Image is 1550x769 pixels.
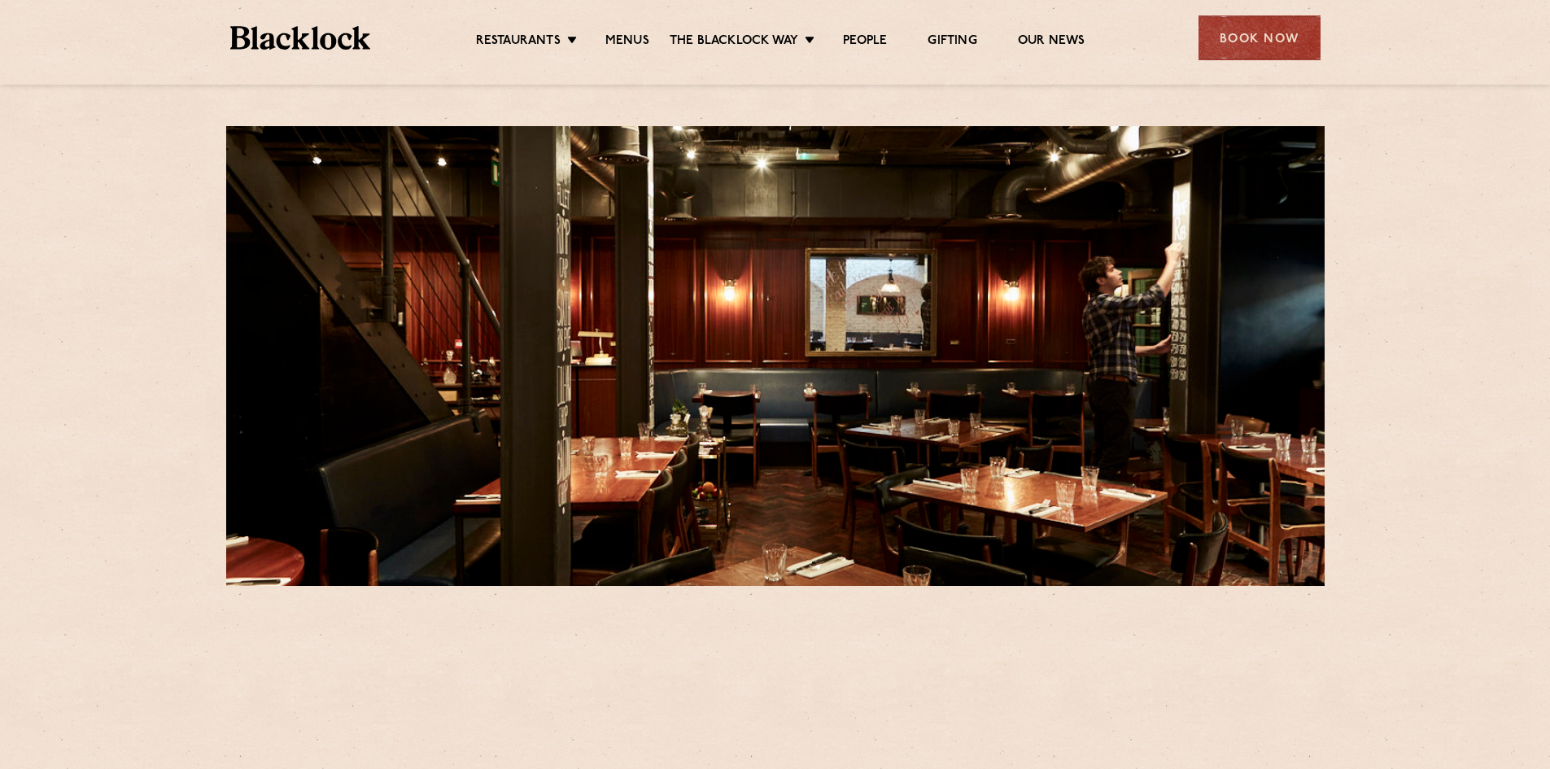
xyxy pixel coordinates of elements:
[928,33,976,51] a: Gifting
[605,33,649,51] a: Menus
[843,33,887,51] a: People
[476,33,561,51] a: Restaurants
[230,26,371,50] img: BL_Textured_Logo-footer-cropped.svg
[1199,15,1321,60] div: Book Now
[670,33,798,51] a: The Blacklock Way
[1018,33,1085,51] a: Our News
